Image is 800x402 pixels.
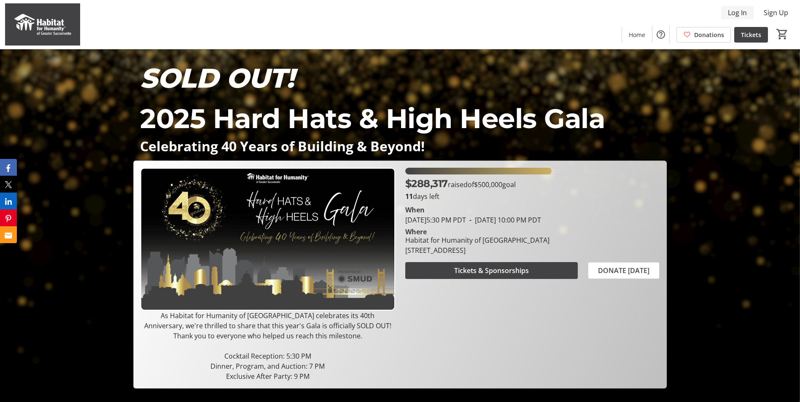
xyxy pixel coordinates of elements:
[775,27,790,42] button: Cart
[764,8,788,18] span: Sign Up
[405,235,549,245] div: Habitat for Humanity of [GEOGRAPHIC_DATA]
[405,262,578,279] button: Tickets & Sponsorships
[405,215,466,225] span: [DATE] 5:30 PM PDT
[474,180,502,189] span: $500,000
[405,176,516,191] p: raised of goal
[629,30,645,39] span: Home
[741,30,761,39] span: Tickets
[405,228,427,235] div: Where
[588,262,660,279] button: DONATE [DATE]
[734,27,768,43] a: Tickets
[405,205,425,215] div: When
[757,6,795,19] button: Sign Up
[652,26,669,43] button: Help
[140,139,660,153] p: Celebrating 40 Years of Building & Beyond!
[140,62,294,94] em: SOLD OUT!
[405,245,549,255] div: [STREET_ADDRESS]
[728,8,747,18] span: Log In
[405,177,448,190] span: $288,317
[140,311,395,341] p: As Habitat for Humanity of [GEOGRAPHIC_DATA] celebrates its 40th Anniversary, we're thrilled to s...
[140,351,395,361] p: Cocktail Reception: 5:30 PM
[622,27,652,43] a: Home
[466,215,541,225] span: [DATE] 10:00 PM PDT
[598,265,649,276] span: DONATE [DATE]
[676,27,731,43] a: Donations
[454,265,529,276] span: Tickets & Sponsorships
[694,30,724,39] span: Donations
[405,191,660,201] p: days left
[5,3,80,46] img: Habitat for Humanity of Greater Sacramento's Logo
[405,192,413,201] span: 11
[466,215,475,225] span: -
[140,98,660,139] p: 2025 Hard Hats & High Heels Gala
[140,371,395,381] p: Exclusive After Party: 9 PM
[140,361,395,371] p: Dinner, Program, and Auction: 7 PM
[140,168,395,311] img: Campaign CTA Media Photo
[405,168,660,174] div: 57.663438% of fundraising goal reached
[721,6,754,19] button: Log In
